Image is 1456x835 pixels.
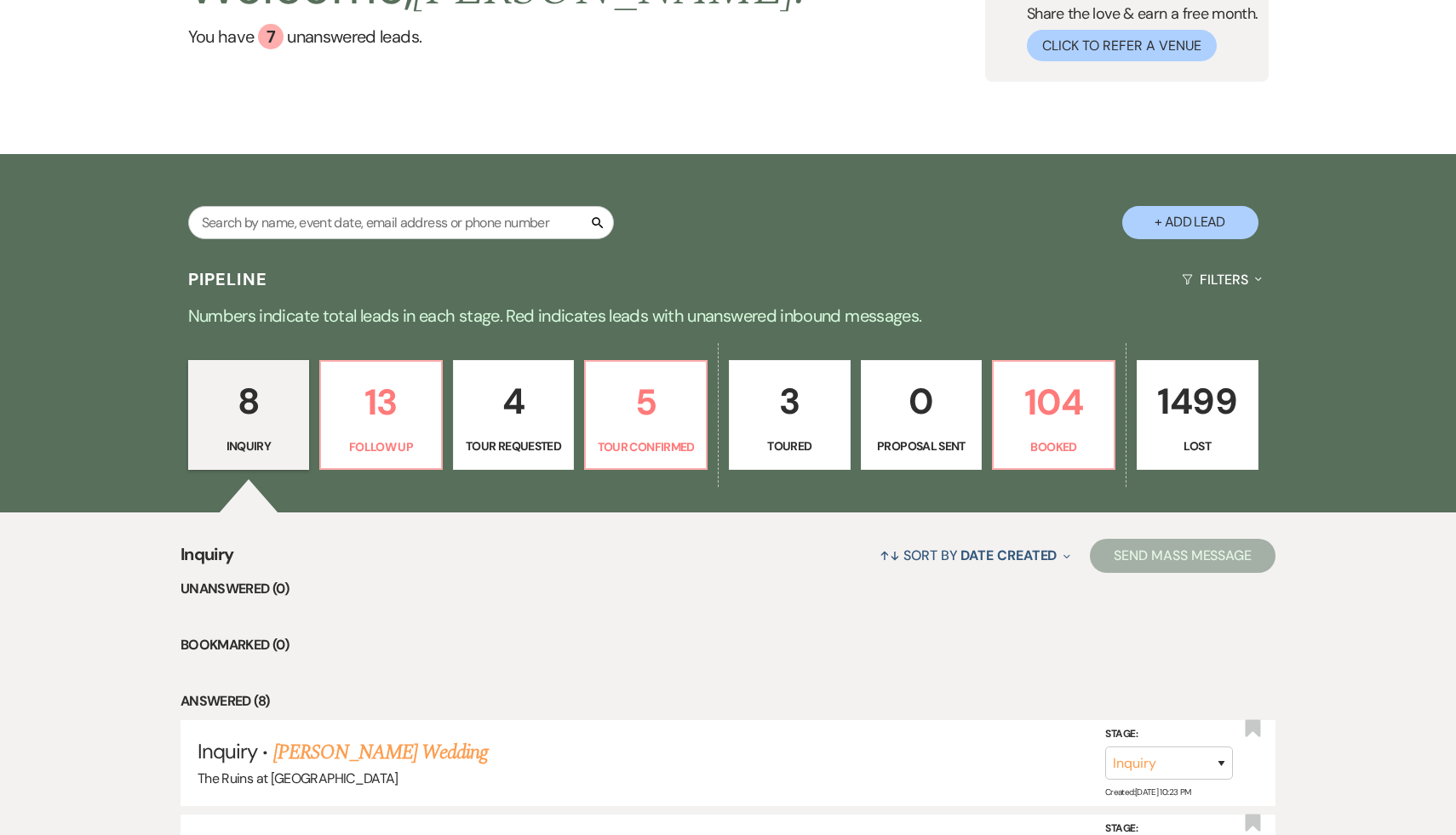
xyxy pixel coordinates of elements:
[596,374,696,431] p: 5
[1137,360,1258,471] a: 1499Lost
[872,373,972,430] p: 0
[188,24,807,49] a: You have 7 unanswered leads.
[464,373,564,430] p: 4
[1004,374,1103,431] p: 104
[1004,438,1103,456] p: Booked
[258,24,284,49] div: 7
[181,541,234,578] span: Inquiry
[1148,373,1247,430] p: 1499
[181,578,1275,600] li: Unanswered (0)
[273,737,489,768] a: [PERSON_NAME] Wedding
[1027,30,1217,61] button: Click to Refer a Venue
[740,437,840,455] p: Toured
[115,302,1341,329] p: Numbers indicate total leads in each stage. Red indicates leads with unanswered inbound messages.
[880,546,900,564] span: ↑↓
[198,769,398,787] span: The Ruins at [GEOGRAPHIC_DATA]
[740,373,840,430] p: 3
[199,437,299,455] p: Inquiry
[331,374,431,431] p: 13
[331,438,431,456] p: Follow Up
[198,738,257,764] span: Inquiry
[1105,725,1233,744] label: Stage:
[873,533,1077,578] button: Sort By Date Created
[1090,539,1275,573] button: Send Mass Message
[960,546,1057,564] span: Date Created
[319,360,443,471] a: 13Follow Up
[861,360,983,471] a: 0Proposal Sent
[464,437,564,455] p: Tour Requested
[584,360,708,471] a: 5Tour Confirmed
[872,437,972,455] p: Proposal Sent
[729,360,851,471] a: 3Toured
[181,634,1275,656] li: Bookmarked (0)
[1175,257,1268,302] button: Filters
[453,360,575,471] a: 4Tour Requested
[181,690,1275,712] li: Answered (8)
[199,373,299,430] p: 8
[1148,437,1247,455] p: Lost
[188,206,614,239] input: Search by name, event date, email address or phone number
[596,438,696,456] p: Tour Confirmed
[188,267,268,291] h3: Pipeline
[188,360,310,471] a: 8Inquiry
[1105,786,1190,798] span: Created: [DATE] 10:23 PM
[992,360,1115,471] a: 104Booked
[1122,206,1258,239] button: + Add Lead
